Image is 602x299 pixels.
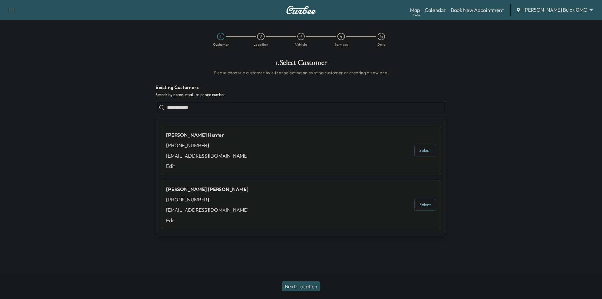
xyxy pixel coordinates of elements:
label: Search by name, email, or phone number [156,92,446,97]
div: 1 [217,33,224,40]
div: [PERSON_NAME] Hunter [166,131,248,139]
div: [EMAIL_ADDRESS][DOMAIN_NAME] [166,152,248,159]
img: Curbee Logo [286,6,316,14]
button: Select [414,199,436,211]
div: [PHONE_NUMBER] [166,196,249,203]
div: 4 [337,33,345,40]
a: MapBeta [410,6,420,14]
div: [EMAIL_ADDRESS][DOMAIN_NAME] [166,206,249,214]
h6: Please choose a customer by either selecting an existing customer or creating a new one. [156,70,446,76]
a: Edit [166,162,248,170]
h1: 1 . Select Customer [156,59,446,70]
h4: Existing Customers [156,83,446,91]
div: Vehicle [295,43,307,46]
div: 3 [297,33,305,40]
div: [PERSON_NAME] [PERSON_NAME] [166,185,249,193]
span: [PERSON_NAME] Buick GMC [523,6,587,13]
div: Customer [213,43,229,46]
div: Location [253,43,268,46]
div: Beta [413,13,420,18]
div: Date [377,43,385,46]
div: Services [334,43,348,46]
div: [PHONE_NUMBER] [166,141,248,149]
a: Book New Appointment [451,6,504,14]
button: Next: Location [282,281,320,291]
div: 2 [257,33,265,40]
a: Edit [166,216,249,224]
button: Select [414,145,436,156]
a: Calendar [425,6,446,14]
div: 5 [378,33,385,40]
